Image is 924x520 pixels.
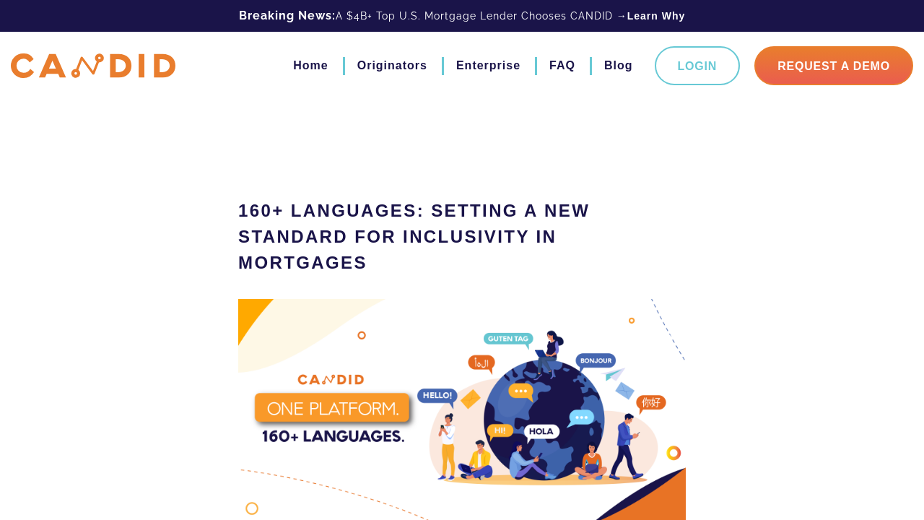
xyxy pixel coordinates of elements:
[627,9,686,23] a: Learn Why
[293,53,328,78] a: Home
[604,53,633,78] a: Blog
[238,198,686,276] h1: 160+ Languages: Setting a New Standard for Inclusivity in Mortgages
[655,46,741,85] a: Login
[357,53,427,78] a: Originators
[239,9,336,22] b: Breaking News:
[456,53,520,78] a: Enterprise
[11,53,175,79] img: CANDID APP
[754,46,913,85] a: Request A Demo
[549,53,575,78] a: FAQ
